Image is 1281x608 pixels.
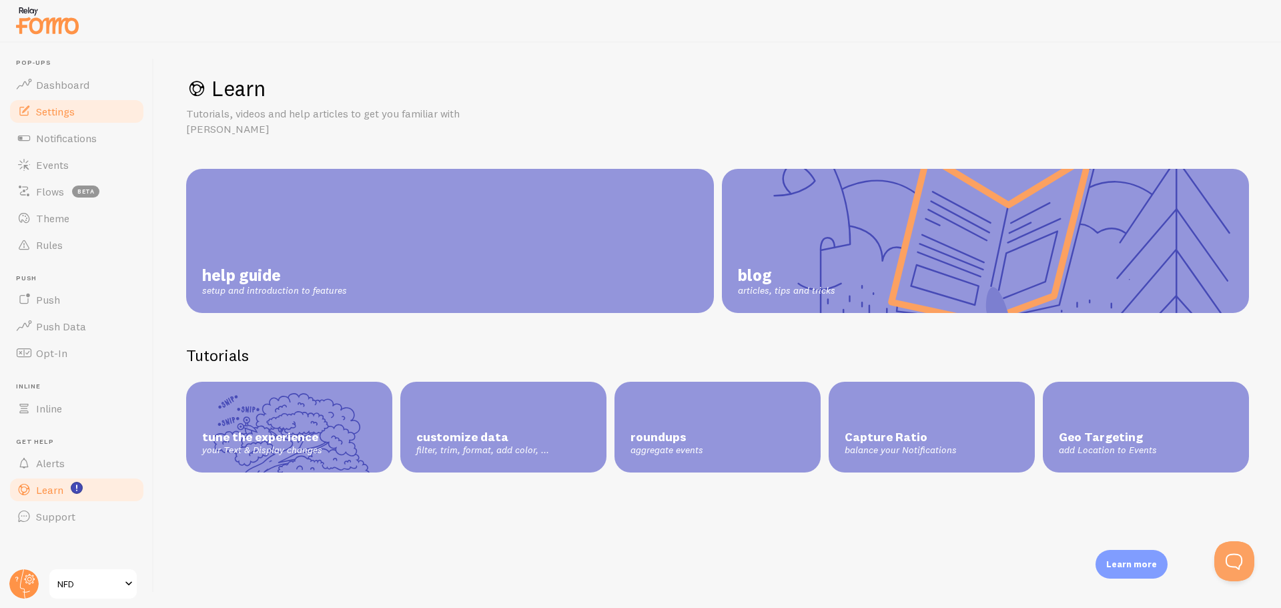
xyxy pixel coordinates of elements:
a: help guide setup and introduction to features [186,169,714,313]
span: Notifications [36,131,97,145]
p: Tutorials, videos and help articles to get you familiar with [PERSON_NAME] [186,106,506,137]
span: Theme [36,212,69,225]
a: Support [8,503,145,530]
span: roundups [630,430,805,445]
span: Pop-ups [16,59,145,67]
a: Inline [8,395,145,422]
a: Settings [8,98,145,125]
span: Push [36,293,60,306]
a: Theme [8,205,145,232]
a: Notifications [8,125,145,151]
span: Inline [36,402,62,415]
a: Rules [8,232,145,258]
div: Learn more [1096,550,1168,579]
a: Events [8,151,145,178]
span: setup and introduction to features [202,285,347,297]
a: Flows beta [8,178,145,205]
span: Get Help [16,438,145,446]
span: help guide [202,265,347,285]
span: Push [16,274,145,283]
span: add Location to Events [1059,444,1233,457]
h1: Learn [186,75,1249,102]
a: Push [8,286,145,313]
span: Dashboard [36,78,89,91]
iframe: Help Scout Beacon - Open [1214,541,1254,581]
span: your Text & Display changes [202,444,376,457]
span: aggregate events [630,444,805,457]
span: Inline [16,382,145,391]
span: Capture Ratio [845,430,1019,445]
span: articles, tips and tricks [738,285,835,297]
span: Events [36,158,69,172]
svg: <p>Watch New Feature Tutorials!</p> [71,482,83,494]
span: Opt-In [36,346,67,360]
span: Support [36,510,75,523]
span: customize data [416,430,590,445]
a: Push Data [8,313,145,340]
p: Learn more [1106,558,1157,571]
span: Learn [36,483,63,497]
h2: Tutorials [186,345,1249,366]
a: Learn [8,477,145,503]
span: Geo Targeting [1059,430,1233,445]
span: Push Data [36,320,86,333]
span: Alerts [36,457,65,470]
a: Opt-In [8,340,145,366]
span: Flows [36,185,64,198]
a: Dashboard [8,71,145,98]
a: Alerts [8,450,145,477]
a: NFD [48,568,138,600]
span: blog [738,265,835,285]
span: filter, trim, format, add color, ... [416,444,590,457]
a: blog articles, tips and tricks [722,169,1250,313]
span: Settings [36,105,75,118]
span: tune the experience [202,430,376,445]
span: Rules [36,238,63,252]
span: NFD [57,576,121,592]
span: balance your Notifications [845,444,1019,457]
img: fomo-relay-logo-orange.svg [14,3,81,37]
span: beta [72,186,99,198]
